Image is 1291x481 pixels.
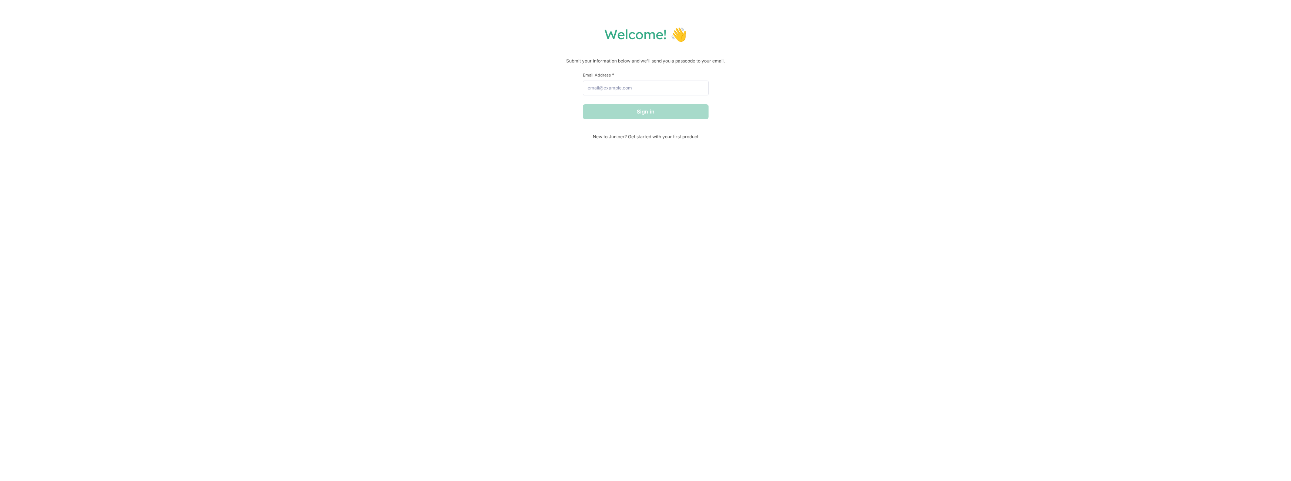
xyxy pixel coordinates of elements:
span: New to Juniper? Get started with your first product [583,134,709,139]
label: Email Address [583,72,709,78]
span: This field is required. [612,72,614,78]
p: Submit your information below and we'll send you a passcode to your email. [7,57,1284,65]
input: email@example.com [583,81,709,95]
h1: Welcome! 👋 [7,26,1284,43]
